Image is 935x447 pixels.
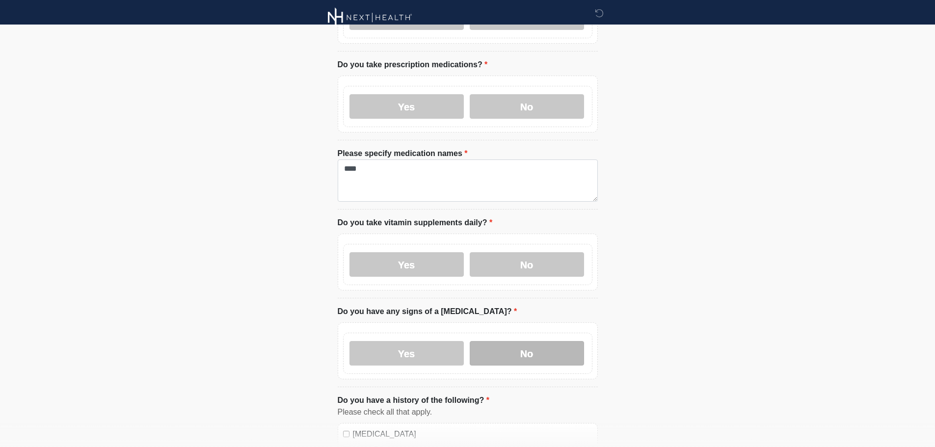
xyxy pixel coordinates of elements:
div: Please check all that apply. [338,406,598,418]
label: Do you have a history of the following? [338,394,489,406]
label: No [470,252,584,277]
input: [MEDICAL_DATA] [343,431,349,437]
label: [MEDICAL_DATA] [353,428,592,440]
label: Please specify medication names [338,148,468,159]
label: Yes [349,252,464,277]
label: Yes [349,341,464,366]
label: Yes [349,94,464,119]
label: Do you take vitamin supplements daily? [338,217,493,229]
img: Next Health Aventura Logo [328,7,412,27]
label: Do you take prescription medications? [338,59,488,71]
label: No [470,94,584,119]
label: No [470,341,584,366]
label: Do you have any signs of a [MEDICAL_DATA]? [338,306,517,317]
